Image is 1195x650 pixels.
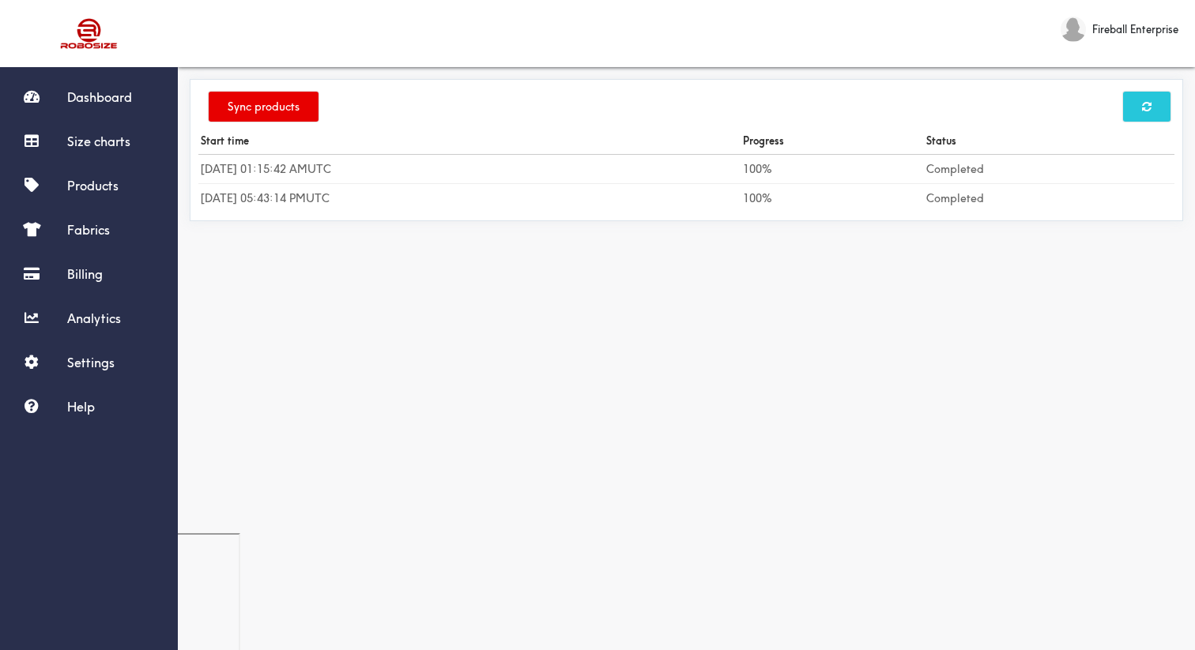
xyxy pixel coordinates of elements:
span: Billing [67,266,103,282]
span: Help [67,399,95,415]
button: Sync products [209,92,319,122]
th: Start time [198,127,741,155]
span: Settings [67,355,115,370]
span: Analytics [67,310,121,326]
th: Status [924,127,1174,155]
img: Robosize [30,12,149,55]
td: Completed [924,184,1174,213]
img: Fireball Enterprise [1061,17,1086,42]
span: Size charts [67,133,130,149]
td: Completed [924,155,1174,184]
span: Products [67,178,119,193]
td: 100 % [741,184,925,213]
span: Fabrics [67,222,110,238]
th: Progress [741,127,925,155]
span: Fireball Enterprise [1092,21,1178,38]
td: [DATE] 05:43:14 PM UTC [198,184,741,213]
td: 100 % [741,155,925,184]
span: Dashboard [67,89,132,105]
td: [DATE] 01:15:42 AM UTC [198,155,741,184]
